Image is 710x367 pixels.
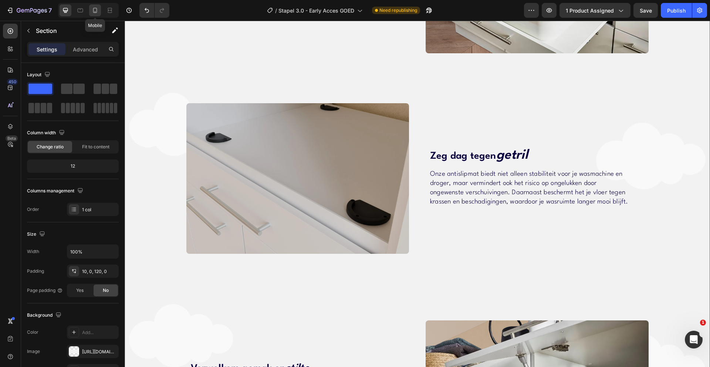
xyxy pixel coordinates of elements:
div: Order [27,206,39,213]
button: Save [633,3,658,18]
div: Publish [667,7,686,14]
div: Padding [27,268,44,275]
div: Background [27,310,63,320]
span: Yes [76,287,84,294]
p: Advanced [73,46,98,53]
p: Section [36,26,97,35]
iframe: Design area [125,21,710,367]
div: 1 col [82,206,117,213]
span: Need republishing [379,7,417,14]
div: Column width [27,128,66,138]
div: Add... [82,329,117,336]
p: 7 [48,6,52,15]
i: getril [372,128,403,141]
p: Settings [37,46,57,53]
span: Stapel 3.0 - Early Acces GOED [278,7,354,14]
span: Change ratio [37,144,64,150]
input: Auto [67,245,118,258]
button: 1 product assigned [559,3,630,18]
h3: Zeg dag tegen [305,127,524,143]
span: No [103,287,109,294]
i: stilte [161,343,185,353]
div: Page padding [27,287,63,294]
span: 1 product assigned [566,7,614,14]
div: 12 [28,161,117,171]
div: [URL][DOMAIN_NAME] [82,349,117,355]
div: Columns management [27,186,85,196]
div: Color [27,329,38,336]
button: Publish [661,3,692,18]
div: Image [27,348,40,355]
span: Fit to content [82,144,109,150]
div: Size [27,229,47,239]
span: / [275,7,277,14]
div: Undo/Redo [139,3,169,18]
div: 450 [7,79,18,85]
div: Layout [27,70,52,80]
span: 1 [700,320,706,326]
span: Save [640,7,652,14]
h3: Verwelkom gemak en [65,340,285,355]
h3: Onze antislipmat biedt niet alleen stabiliteit voor je wasmachine en droger, maar vermindert ook ... [305,148,506,186]
button: 7 [3,3,55,18]
iframe: Intercom live chat [685,331,703,349]
div: Width [27,248,39,255]
div: Beta [6,135,18,141]
div: 10, 0, 120, 0 [82,268,117,275]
